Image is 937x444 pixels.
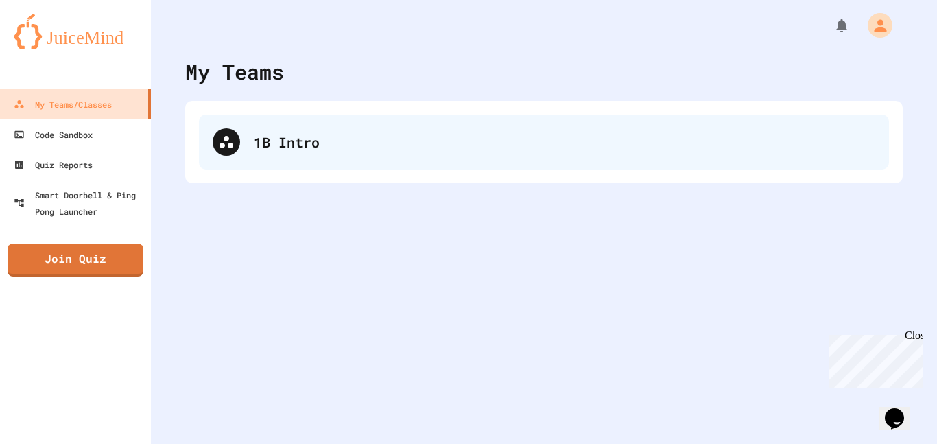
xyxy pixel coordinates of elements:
[199,115,889,170] div: 1B Intro
[14,156,93,173] div: Quiz Reports
[14,14,137,49] img: logo-orange.svg
[8,244,143,277] a: Join Quiz
[5,5,95,87] div: Chat with us now!Close
[14,187,145,220] div: Smart Doorbell & Ping Pong Launcher
[808,14,853,37] div: My Notifications
[879,389,923,430] iframe: chat widget
[185,56,284,87] div: My Teams
[14,96,112,113] div: My Teams/Classes
[823,329,923,388] iframe: chat widget
[853,10,896,41] div: My Account
[254,132,875,152] div: 1B Intro
[14,126,93,143] div: Code Sandbox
